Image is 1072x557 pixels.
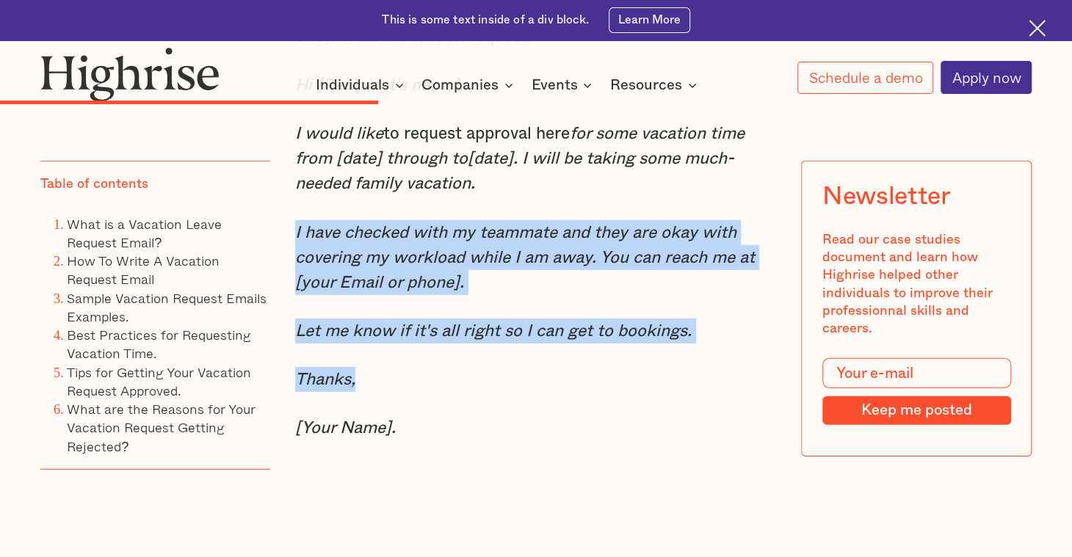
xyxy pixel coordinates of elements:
[67,361,251,400] a: Tips for Getting Your Vacation Request Approved.
[316,76,389,94] div: Individuals
[67,250,220,289] a: How To Write A Vacation Request Email
[40,175,148,192] div: Table of contents
[295,121,777,197] p: to request approval here
[67,398,256,456] a: What are the Reasons for Your Vacation Request Getting Rejected?
[531,76,577,94] div: Events
[40,47,220,101] img: Highrise logo
[295,225,755,291] em: I have checked with my teammate and they are okay with covering my workload while I am away. You ...
[295,465,777,489] p: ‍
[531,76,596,94] div: Events
[822,181,951,211] div: Newsletter
[295,125,383,142] em: I would like
[421,76,518,94] div: Companies
[295,323,692,339] em: Let me know if it's all right so I can get to bookings.
[295,371,355,387] em: Thanks,
[295,420,396,436] em: [Your Name].
[67,324,251,363] a: Best Practices for Requesting Vacation Time.
[822,230,1011,338] div: Read our case studies document and learn how Highrise helped other individuals to improve their p...
[609,7,690,33] a: Learn More
[610,76,701,94] div: Resources
[822,357,1011,424] form: Modal Form
[941,61,1032,94] a: Apply now
[822,396,1011,424] input: Keep me posted
[382,12,588,29] div: This is some text inside of a div block.
[316,76,408,94] div: Individuals
[610,76,682,94] div: Resources
[797,62,934,94] a: Schedule a demo
[822,357,1011,387] input: Your e-mail
[295,125,745,192] em: for some vacation time from [date] through to[date]. I will be taking some much-needed family vac...
[67,213,222,252] a: What is a Vacation Leave Request Email?
[67,287,267,326] a: Sample Vacation Request Emails Examples.
[421,76,499,94] div: Companies
[1029,20,1046,37] img: Cross icon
